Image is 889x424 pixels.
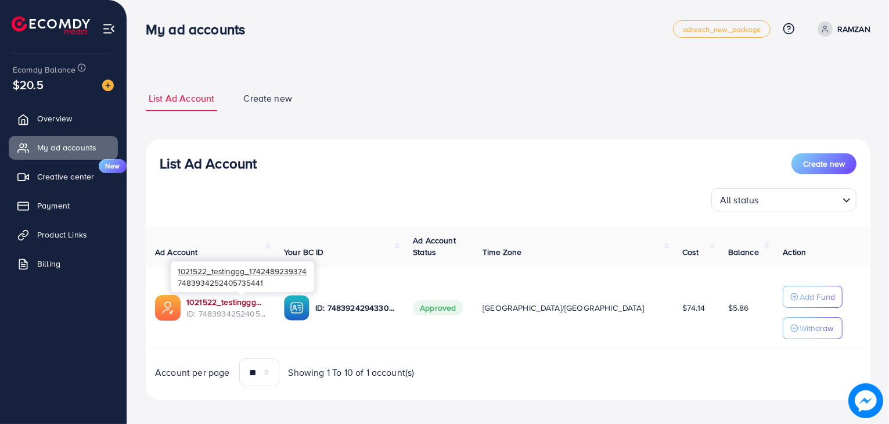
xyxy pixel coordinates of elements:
[12,16,90,34] img: logo
[682,246,699,258] span: Cost
[9,194,118,217] a: Payment
[37,229,87,240] span: Product Links
[682,302,705,314] span: $74.14
[483,246,521,258] span: Time Zone
[413,300,463,315] span: Approved
[800,290,835,304] p: Add Fund
[783,246,806,258] span: Action
[186,296,265,308] a: 1021522_testinggg_1742489239374
[178,265,307,276] span: 1021522_testinggg_1742489239374
[848,383,883,418] img: image
[800,321,833,335] p: Withdraw
[711,188,856,211] div: Search for option
[762,189,838,209] input: Search for option
[37,258,60,270] span: Billing
[284,295,309,321] img: ic-ba-acc.ded83a64.svg
[791,153,856,174] button: Create new
[102,80,114,91] img: image
[9,107,118,130] a: Overview
[728,302,749,314] span: $5.86
[13,64,75,76] span: Ecomdy Balance
[837,22,870,36] p: RAMZAN
[413,235,456,258] span: Ad Account Status
[37,200,70,211] span: Payment
[37,171,94,182] span: Creative center
[813,21,870,37] a: RAMZAN
[315,301,394,315] p: ID: 7483924294330974226
[146,21,254,38] h3: My ad accounts
[783,286,843,308] button: Add Fund
[37,113,72,124] span: Overview
[149,92,214,105] span: List Ad Account
[102,22,116,35] img: menu
[9,223,118,246] a: Product Links
[9,136,118,159] a: My ad accounts
[728,246,759,258] span: Balance
[160,155,257,172] h3: List Ad Account
[99,159,127,173] span: New
[155,366,230,379] span: Account per page
[284,246,324,258] span: Your BC ID
[155,246,198,258] span: Ad Account
[673,20,771,38] a: adreach_new_package
[718,192,761,209] span: All status
[683,26,761,33] span: adreach_new_package
[243,92,292,105] span: Create new
[783,317,843,339] button: Withdraw
[13,76,44,93] span: $20.5
[155,295,181,321] img: ic-ads-acc.e4c84228.svg
[171,261,314,292] div: 7483934252405735441
[803,158,845,170] span: Create new
[289,366,415,379] span: Showing 1 To 10 of 1 account(s)
[37,142,96,153] span: My ad accounts
[483,302,644,314] span: [GEOGRAPHIC_DATA]/[GEOGRAPHIC_DATA]
[9,165,118,188] a: Creative centerNew
[186,308,265,319] span: ID: 7483934252405735441
[9,252,118,275] a: Billing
